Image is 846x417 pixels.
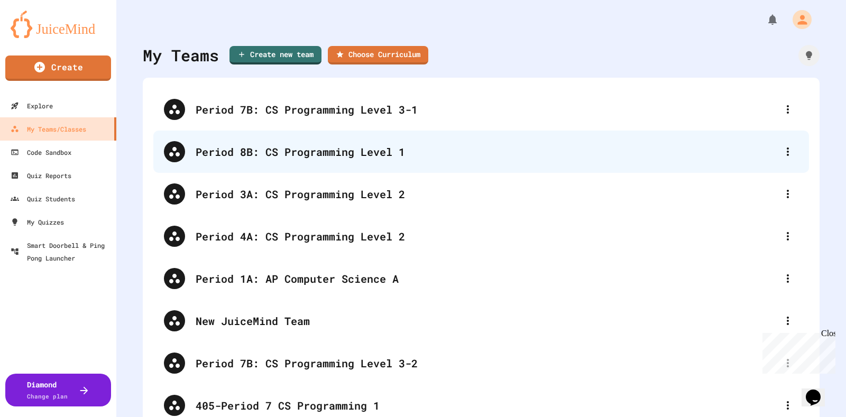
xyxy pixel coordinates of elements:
div: My Account [781,7,814,32]
div: Period 7B: CS Programming Level 3-1 [153,88,809,131]
span: Change plan [27,392,68,400]
div: Chat with us now!Close [4,4,73,67]
div: My Notifications [747,11,781,29]
iframe: chat widget [802,375,835,406]
a: Create new team [229,46,321,64]
div: Period 3A: CS Programming Level 2 [153,173,809,215]
div: My Teams [143,43,219,67]
img: logo-orange.svg [11,11,106,38]
div: Period 8B: CS Programming Level 1 [153,131,809,173]
div: Period 4A: CS Programming Level 2 [196,228,777,244]
button: DiamondChange plan [5,374,111,406]
div: My Quizzes [11,216,64,228]
div: Period 1A: AP Computer Science A [196,271,777,286]
div: Period 7B: CS Programming Level 3-2 [153,342,809,384]
div: New JuiceMind Team [196,313,777,329]
div: New JuiceMind Team [153,300,809,342]
div: Code Sandbox [11,146,71,159]
div: Quiz Students [11,192,75,205]
div: Period 7B: CS Programming Level 3-2 [196,355,777,371]
iframe: chat widget [758,329,835,374]
div: Smart Doorbell & Ping Pong Launcher [11,239,112,264]
div: Quiz Reports [11,169,71,182]
div: My Teams/Classes [11,123,86,135]
div: Period 8B: CS Programming Level 1 [196,144,777,160]
div: 405-Period 7 CS Programming 1 [196,397,777,413]
a: Choose Curriculum [328,46,428,64]
div: How it works [798,45,820,66]
div: Period 3A: CS Programming Level 2 [196,186,777,202]
div: Explore [11,99,53,112]
div: Period 1A: AP Computer Science A [153,257,809,300]
a: Create [5,55,111,81]
div: Diamond [27,379,68,401]
div: Period 7B: CS Programming Level 3-1 [196,101,777,117]
div: Period 4A: CS Programming Level 2 [153,215,809,257]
